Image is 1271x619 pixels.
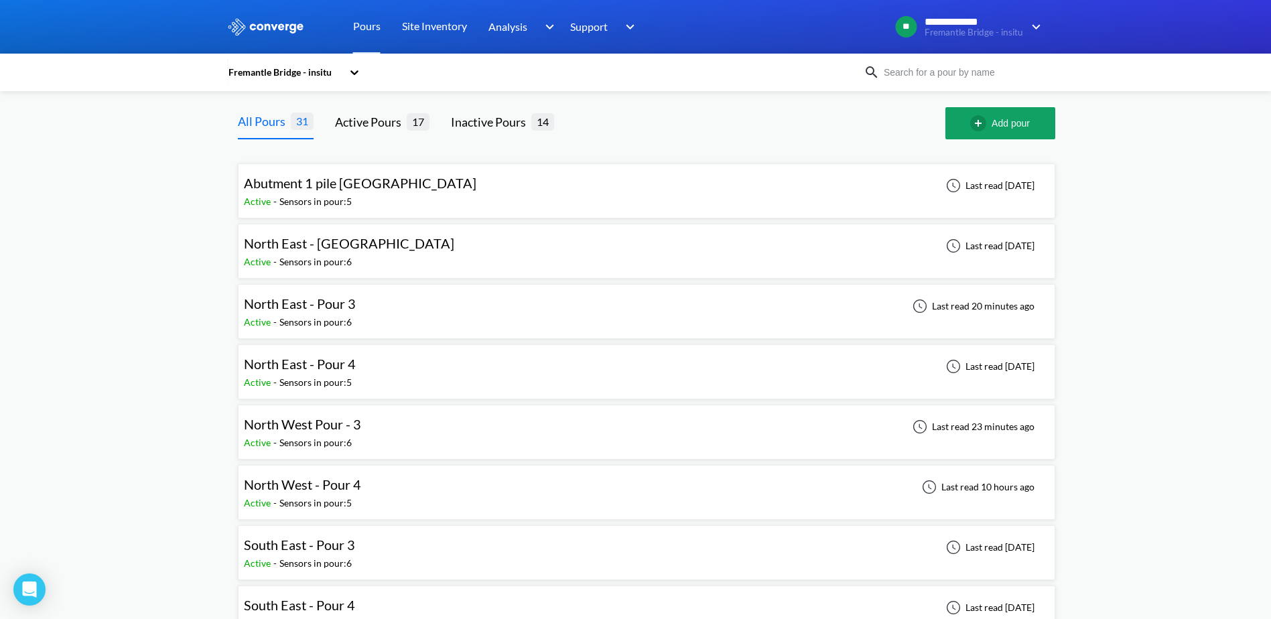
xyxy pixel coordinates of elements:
span: South East - Pour 4 [244,597,355,613]
span: North West - Pour 4 [244,476,361,492]
span: 14 [531,113,554,130]
a: North East - Pour 4Active-Sensors in pour:5Last read [DATE] [238,360,1055,371]
div: Last read [DATE] [939,600,1039,616]
span: Active [244,376,273,388]
span: Active [244,256,273,267]
a: Abutment 1 pile [GEOGRAPHIC_DATA]Active-Sensors in pour:5Last read [DATE] [238,179,1055,190]
div: Last read [DATE] [939,358,1039,374]
span: 31 [291,113,314,129]
div: Last read 10 hours ago [915,479,1039,495]
a: South East - Pour 3Active-Sensors in pour:6Last read [DATE] [238,541,1055,552]
img: downArrow.svg [1023,19,1045,35]
div: Open Intercom Messenger [13,573,46,606]
span: - [273,316,279,328]
img: add-circle-outline.svg [970,115,992,131]
span: Active [244,437,273,448]
span: North West Pour - 3 [244,416,361,432]
a: North West - Pour 4Active-Sensors in pour:5Last read 10 hours ago [238,480,1055,492]
span: Active [244,497,273,508]
div: Sensors in pour: 5 [279,194,352,209]
a: South East - Pour 4Active-Sensors in pour:6Last read [DATE] [238,601,1055,612]
img: logo_ewhite.svg [227,18,305,36]
span: Active [244,316,273,328]
div: Sensors in pour: 5 [279,375,352,390]
div: Active Pours [335,113,407,131]
div: Sensors in pour: 6 [279,255,352,269]
img: downArrow.svg [536,19,557,35]
a: North East - [GEOGRAPHIC_DATA]Active-Sensors in pour:6Last read [DATE] [238,239,1055,251]
img: downArrow.svg [617,19,639,35]
span: Active [244,196,273,207]
span: Analysis [488,18,527,35]
span: 17 [407,113,429,130]
div: All Pours [238,112,291,131]
span: South East - Pour 3 [244,537,355,553]
span: - [273,497,279,508]
span: - [273,256,279,267]
span: - [273,196,279,207]
span: - [273,437,279,448]
div: Last read [DATE] [939,238,1039,254]
img: icon-search.svg [864,64,880,80]
div: Sensors in pour: 6 [279,556,352,571]
span: Abutment 1 pile [GEOGRAPHIC_DATA] [244,175,476,191]
button: Add pour [945,107,1055,139]
div: Last read [DATE] [939,539,1039,555]
div: Fremantle Bridge - insitu [227,65,342,80]
div: Sensors in pour: 5 [279,496,352,510]
a: North West Pour - 3Active-Sensors in pour:6Last read 23 minutes ago [238,420,1055,431]
input: Search for a pour by name [880,65,1042,80]
span: North East - [GEOGRAPHIC_DATA] [244,235,454,251]
div: Last read 23 minutes ago [905,419,1039,435]
div: Inactive Pours [451,113,531,131]
span: - [273,557,279,569]
a: North East - Pour 3Active-Sensors in pour:6Last read 20 minutes ago [238,299,1055,311]
span: North East - Pour 4 [244,356,356,372]
div: Sensors in pour: 6 [279,435,352,450]
div: Last read [DATE] [939,178,1039,194]
span: North East - Pour 3 [244,295,356,312]
div: Last read 20 minutes ago [905,298,1039,314]
div: Sensors in pour: 6 [279,315,352,330]
span: Support [570,18,608,35]
span: - [273,376,279,388]
span: Active [244,557,273,569]
span: Fremantle Bridge - insitu [925,27,1023,38]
